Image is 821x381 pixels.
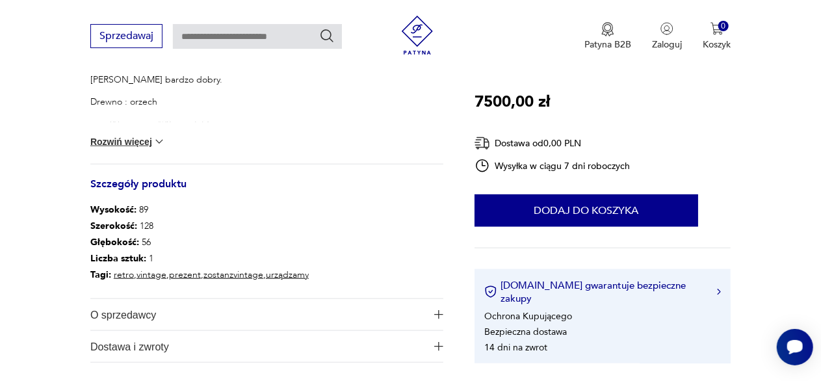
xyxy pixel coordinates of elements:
a: prezent [169,269,201,281]
img: Ikona strzałki w prawo [717,289,721,295]
button: [DOMAIN_NAME] gwarantuje bezpieczne zakupy [484,279,721,305]
img: Ikona plusa [434,342,443,351]
button: Ikona plusaO sprzedawcy [90,299,443,330]
b: Tagi: [90,269,111,281]
img: Ikonka użytkownika [660,22,673,35]
li: Ochrona Kupującego [484,309,572,322]
a: urządzamy [266,269,309,281]
b: Szerokość : [90,220,137,232]
a: Sprzedawaj [90,33,163,42]
span: O sprzedawcy [90,299,426,330]
li: Bezpieczna dostawa [484,325,567,337]
p: Drewno : orzech [90,96,443,109]
p: 89 [90,202,309,218]
img: Ikona medalu [601,22,614,36]
p: 7500,00 zł [475,90,550,114]
img: Ikona certyfikatu [484,285,497,298]
button: 0Koszyk [703,22,731,51]
div: Wysyłka w ciągu 7 dni roboczych [475,158,631,174]
p: 128 [90,218,309,234]
button: Rozwiń więcej [90,135,166,148]
div: Dostawa od 0,00 PLN [475,135,631,151]
h3: Szczegóły produktu [90,180,443,202]
p: Koszyk [703,38,731,51]
button: Ikona plusaDostawa i zwroty [90,331,443,362]
button: Zaloguj [652,22,682,51]
img: Ikona dostawy [475,135,490,151]
span: Dostawa i zwroty [90,331,426,362]
iframe: Smartsupp widget button [777,329,813,365]
p: Zaloguj [652,38,682,51]
img: Ikona koszyka [710,22,723,35]
li: 14 dni na zwrot [484,341,547,353]
div: 0 [718,21,729,32]
b: Głębokość : [90,236,139,248]
img: chevron down [153,135,166,148]
img: Patyna - sklep z meblami i dekoracjami vintage [398,16,437,55]
button: Sprzedawaj [90,24,163,48]
button: Patyna B2B [584,22,631,51]
b: Wysokość : [90,204,137,216]
a: zostanzvintage [203,269,263,281]
img: Ikona plusa [434,310,443,319]
p: Patyna B2B [584,38,631,51]
p: 56 [90,234,309,250]
p: [PERSON_NAME] bardzo dobry. [90,73,443,86]
a: retro [114,269,134,281]
b: Liczba sztuk: [90,252,146,265]
p: 1 [90,250,309,267]
p: , , , , [90,267,309,283]
a: vintage [137,269,166,281]
p: wys. 89 cm szer. 128 cm gł. 56 cm [90,118,443,131]
a: Ikona medaluPatyna B2B [584,22,631,51]
button: Szukaj [319,28,335,44]
button: Dodaj do koszyka [475,194,698,227]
